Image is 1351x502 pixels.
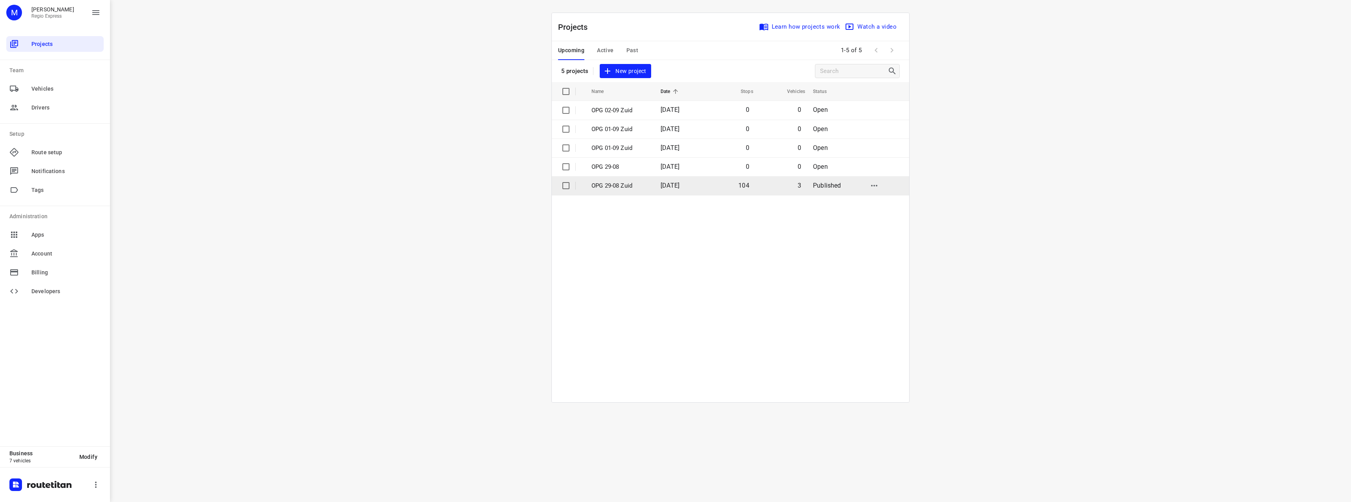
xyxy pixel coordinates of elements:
span: Active [597,46,613,55]
span: 0 [798,144,801,152]
span: 1-5 of 5 [838,42,865,59]
div: Developers [6,283,104,299]
span: Tags [31,186,101,194]
div: Drivers [6,100,104,115]
span: 0 [746,106,749,113]
span: Published [813,182,841,189]
p: Max Bisseling [31,6,74,13]
p: OPG 29-08 Zuid [591,181,649,190]
div: Apps [6,227,104,243]
span: [DATE] [661,125,679,133]
span: [DATE] [661,182,679,189]
div: Notifications [6,163,104,179]
span: Developers [31,287,101,296]
span: Open [813,125,828,133]
div: Billing [6,265,104,280]
span: Modify [79,454,97,460]
span: Status [813,87,837,96]
button: Modify [73,450,104,464]
div: Route setup [6,144,104,160]
span: Vehicles [31,85,101,93]
span: 0 [798,125,801,133]
p: OPG 29-08 [591,162,649,172]
span: 3 [798,182,801,189]
p: OPG 01-09 Zuid [591,144,649,153]
span: Notifications [31,167,101,175]
div: Search [888,66,899,76]
span: Name [591,87,614,96]
span: 0 [798,163,801,170]
span: Previous Page [868,42,884,58]
span: Date [661,87,681,96]
span: Stops [730,87,753,96]
span: Open [813,163,828,170]
span: Route setup [31,148,101,157]
span: Next Page [884,42,900,58]
span: Apps [31,231,101,239]
p: OPG 02-09 Zuid [591,106,649,115]
span: Account [31,250,101,258]
span: 104 [738,182,749,189]
p: 7 vehicles [9,458,73,464]
p: Business [9,450,73,456]
p: Team [9,66,104,75]
span: Billing [31,268,101,277]
span: [DATE] [661,106,679,113]
div: Account [6,246,104,261]
span: New project [604,66,646,76]
div: Tags [6,182,104,198]
p: OPG 01-09 Zuid [591,125,649,134]
span: 0 [746,125,749,133]
span: [DATE] [661,144,679,152]
p: Administration [9,212,104,221]
span: Upcoming [558,46,584,55]
span: 0 [746,163,749,170]
span: Drivers [31,104,101,112]
div: Vehicles [6,81,104,97]
input: Search projects [820,65,888,77]
div: M [6,5,22,20]
span: [DATE] [661,163,679,170]
p: 5 projects [561,68,588,75]
p: Setup [9,130,104,138]
span: Past [626,46,639,55]
button: New project [600,64,651,78]
div: Projects [6,36,104,52]
span: 0 [746,144,749,152]
span: Open [813,144,828,152]
span: Vehicles [777,87,805,96]
span: Projects [31,40,101,48]
span: Open [813,106,828,113]
span: 0 [798,106,801,113]
p: Projects [558,21,594,33]
p: Regio Express [31,13,74,19]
